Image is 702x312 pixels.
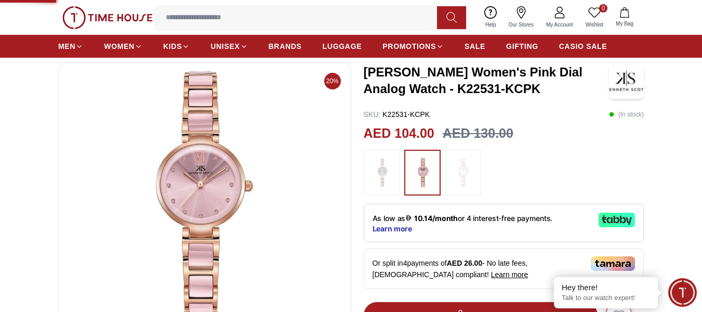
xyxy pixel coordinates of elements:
[479,4,502,31] a: Help
[324,73,341,89] span: 20%
[163,37,190,56] a: KIDS
[465,41,485,51] span: SALE
[542,21,577,29] span: My Account
[364,110,381,119] span: SKU :
[581,21,607,29] span: Wishlist
[610,5,640,30] button: My Bag
[409,155,435,190] img: ...
[481,21,500,29] span: Help
[210,41,240,51] span: UNISEX
[382,41,436,51] span: PROMOTIONS
[559,37,607,56] a: CASIO SALE
[369,155,395,190] img: ...
[62,6,153,29] img: ...
[579,4,610,31] a: 0Wishlist
[612,20,638,28] span: My Bag
[364,249,644,289] div: Or split in 4 payments of - No late fees, [DEMOGRAPHIC_DATA] compliant!
[491,270,528,279] span: Learn more
[609,62,644,99] img: Kenneth Scott Women's Pink Dial Analog Watch - K22531-KCPK
[210,37,247,56] a: UNISEX
[104,41,135,51] span: WOMEN
[599,4,607,12] span: 0
[562,282,650,293] div: Hey there!
[559,41,607,51] span: CASIO SALE
[364,124,434,144] h2: AED 104.00
[58,37,83,56] a: MEN
[364,109,430,120] p: K22531-KCPK
[58,41,75,51] span: MEN
[668,278,697,307] div: Chat Widget
[591,256,635,271] img: Tamara
[450,155,476,190] img: ...
[447,259,482,267] span: AED 26.00
[323,37,362,56] a: LUGGAGE
[269,41,302,51] span: BRANDS
[443,124,513,144] h3: AED 130.00
[323,41,362,51] span: LUGGAGE
[104,37,142,56] a: WOMEN
[382,37,444,56] a: PROMOTIONS
[163,41,182,51] span: KIDS
[562,294,650,303] p: Talk to our watch expert!
[505,21,538,29] span: Our Stores
[364,64,610,97] h3: [PERSON_NAME] Women's Pink Dial Analog Watch - K22531-KCPK
[609,109,644,120] p: ( In stock )
[269,37,302,56] a: BRANDS
[506,37,538,56] a: GIFTING
[465,37,485,56] a: SALE
[506,41,538,51] span: GIFTING
[502,4,540,31] a: Our Stores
